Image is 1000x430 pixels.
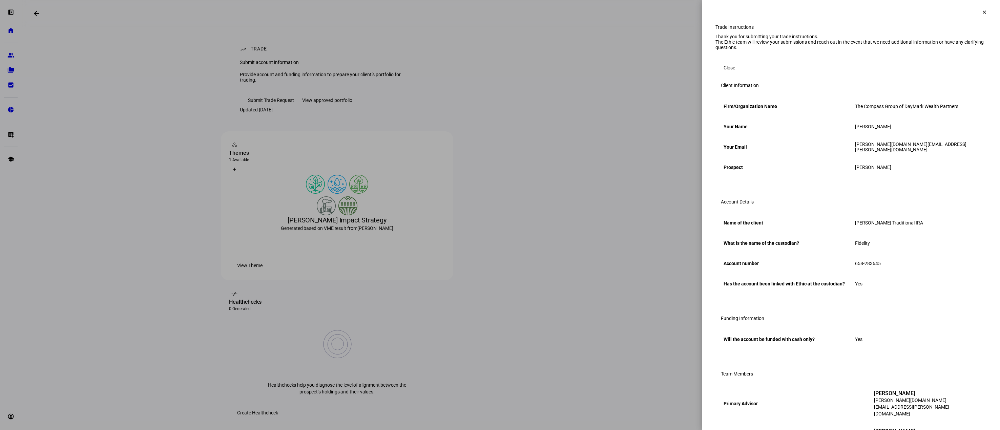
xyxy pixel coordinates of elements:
[855,281,862,286] span: Yes
[874,397,978,417] div: [PERSON_NAME][DOMAIN_NAME][EMAIL_ADDRESS][PERSON_NAME][DOMAIN_NAME]
[715,39,986,50] div: The Ethic team will review your submissions and reach out in the event that we need additional in...
[855,261,881,266] span: 658-283645
[721,83,759,88] h3: Client Information
[721,316,764,321] h3: Funding Information
[715,24,986,30] div: Trade Instructions
[855,165,891,170] span: [PERSON_NAME]
[721,371,753,377] h3: Team Members
[855,142,966,152] span: [PERSON_NAME][DOMAIN_NAME][EMAIL_ADDRESS][PERSON_NAME][DOMAIN_NAME]
[715,61,743,74] button: Close
[715,13,760,19] div: Trade Instructions
[724,101,847,112] div: Firm/Organization Name
[724,61,735,74] span: Close
[981,9,987,15] mat-icon: clear
[855,390,869,404] div: JS
[724,238,847,249] div: What is the name of the custodian?
[855,337,862,342] span: Yes
[724,398,847,409] div: Primary Advisor
[724,142,847,152] div: Your Email
[855,240,870,246] span: Fidelity
[855,220,923,225] span: [PERSON_NAME] Traditional IRA
[715,34,986,39] div: Thank you for submitting your trade instructions.
[721,199,754,205] h3: Account Details
[724,258,847,269] div: Account number
[855,124,891,129] span: [PERSON_NAME]
[724,162,847,173] div: Prospect
[724,121,847,132] div: Your Name
[724,278,847,289] div: Has the account been linked with Ethic at the custodian?
[724,217,847,228] div: Name of the client
[855,104,958,109] span: The Compass Group of DayMark Wealth Partners
[724,334,847,345] div: Will the account be funded with cash only?
[874,390,978,397] div: [PERSON_NAME]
